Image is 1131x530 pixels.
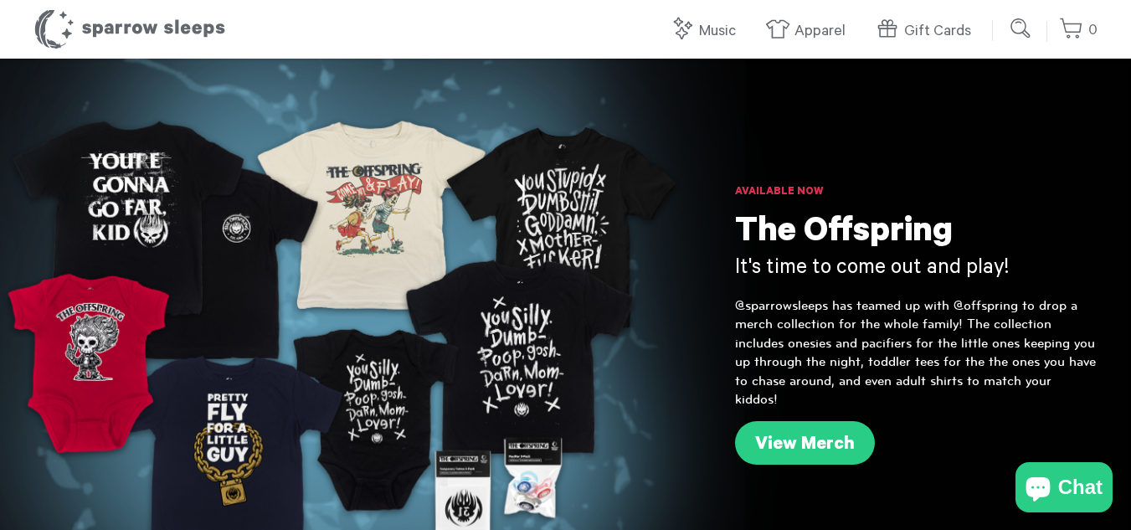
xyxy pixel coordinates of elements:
[735,421,875,465] a: View Merch
[33,8,226,50] h1: Sparrow Sleeps
[735,296,1098,409] p: @sparrowsleeps has teamed up with @offspring to drop a merch collection for the whole family! The...
[1059,13,1098,49] a: 0
[735,255,1098,284] h3: It's time to come out and play!
[765,13,854,49] a: Apparel
[735,184,1098,201] h6: Available Now
[1010,462,1118,517] inbox-online-store-chat: Shopify online store chat
[875,13,979,49] a: Gift Cards
[1005,12,1038,45] input: Submit
[670,13,744,49] a: Music
[735,214,1098,255] h1: The Offspring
